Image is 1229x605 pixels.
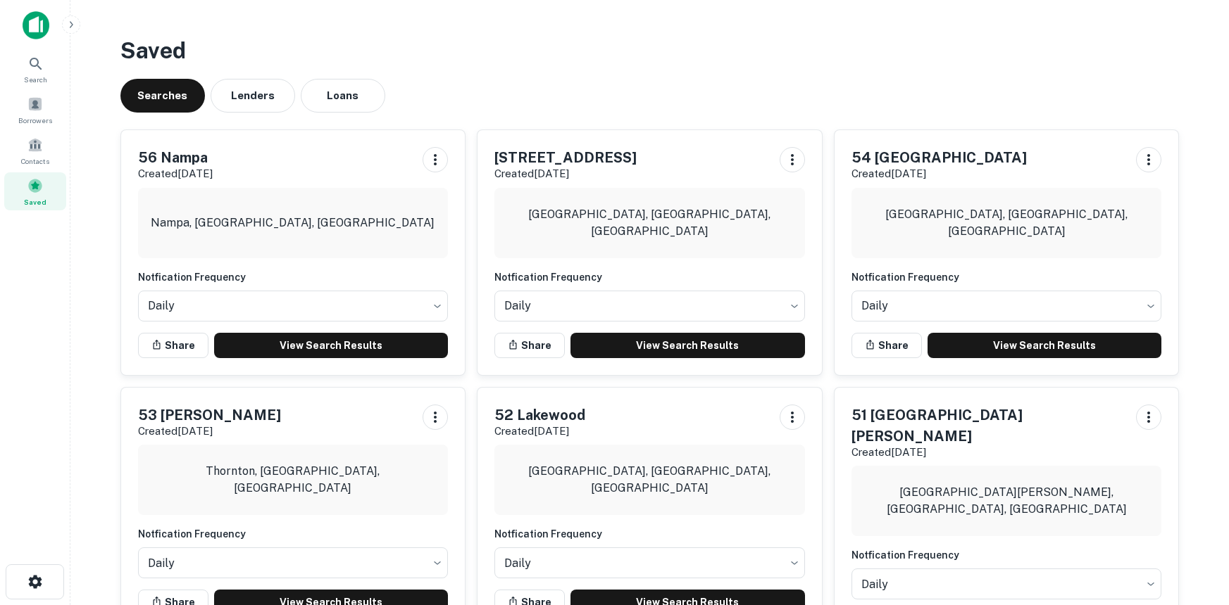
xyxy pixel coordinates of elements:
span: Search [24,74,47,85]
div: Without label [494,543,805,582]
p: Created [DATE] [494,165,637,182]
a: View Search Results [214,333,449,358]
p: Nampa, [GEOGRAPHIC_DATA], [GEOGRAPHIC_DATA] [151,215,435,231]
button: Searches [120,79,205,113]
h5: [STREET_ADDRESS] [494,147,637,168]
a: View Search Results [928,333,1162,358]
span: Saved [24,196,46,208]
p: Created [DATE] [851,444,1125,461]
p: Created [DATE] [851,165,1027,182]
img: capitalize-icon.png [23,11,49,39]
h5: 52 Lakewood [494,405,585,426]
div: Without label [851,286,1162,326]
button: Lenders [211,79,295,113]
a: Search [4,50,66,88]
span: Borrowers [18,115,52,126]
p: [GEOGRAPHIC_DATA], [GEOGRAPHIC_DATA], [GEOGRAPHIC_DATA] [506,206,794,240]
p: Created [DATE] [494,423,585,440]
p: Created [DATE] [138,165,213,182]
button: Share [851,333,922,358]
h6: Notfication Frequency [138,526,449,542]
h5: 56 Nampa [138,147,213,168]
h6: Notfication Frequency [494,526,805,542]
span: Contacts [21,155,49,167]
a: Borrowers [4,91,66,129]
div: Without label [138,286,449,326]
button: Loans [301,79,385,113]
p: [GEOGRAPHIC_DATA][PERSON_NAME], [GEOGRAPHIC_DATA], [GEOGRAPHIC_DATA] [863,484,1151,518]
p: Created [DATE] [138,423,281,440]
p: Thornton, [GEOGRAPHIC_DATA], [GEOGRAPHIC_DATA] [149,463,437,497]
h5: 51 [GEOGRAPHIC_DATA][PERSON_NAME] [851,405,1125,447]
a: Saved [4,172,66,210]
p: [GEOGRAPHIC_DATA], [GEOGRAPHIC_DATA], [GEOGRAPHIC_DATA] [863,206,1151,240]
h6: Notfication Frequency [494,269,805,285]
a: Contacts [4,132,66,170]
h5: 54 [GEOGRAPHIC_DATA] [851,147,1027,168]
div: Without label [494,286,805,326]
h6: Notfication Frequency [851,269,1162,285]
button: Share [138,333,208,358]
h3: Saved [120,34,1180,68]
h6: Notfication Frequency [138,269,449,285]
div: Without label [851,564,1162,604]
h5: 53 [PERSON_NAME] [138,405,281,426]
a: View Search Results [570,333,805,358]
h6: Notfication Frequency [851,547,1162,563]
div: Without label [138,543,449,582]
p: [GEOGRAPHIC_DATA], [GEOGRAPHIC_DATA], [GEOGRAPHIC_DATA] [506,463,794,497]
button: Share [494,333,565,358]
